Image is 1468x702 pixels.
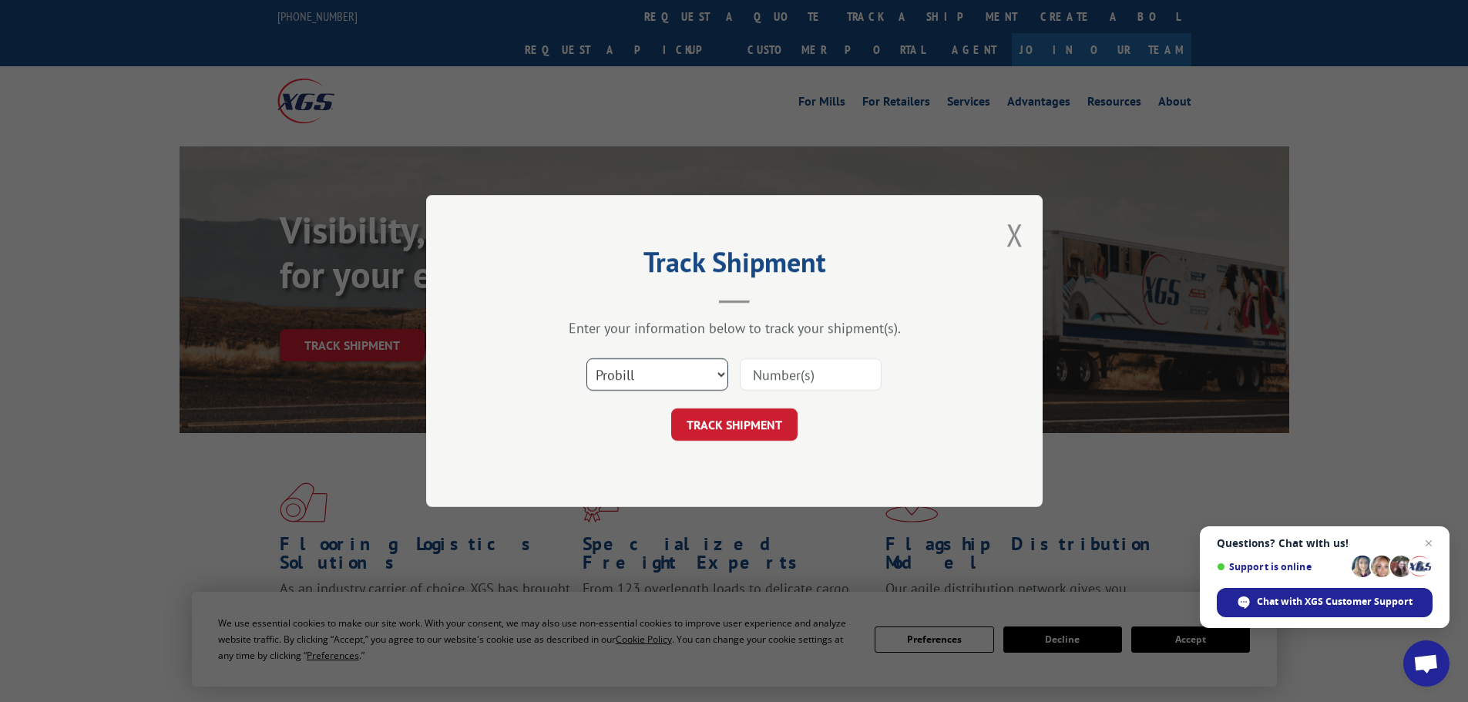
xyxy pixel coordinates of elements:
[671,408,798,441] button: TRACK SHIPMENT
[1217,561,1346,573] span: Support is online
[1257,595,1413,609] span: Chat with XGS Customer Support
[1006,214,1023,255] button: Close modal
[1217,588,1433,617] div: Chat with XGS Customer Support
[503,251,966,280] h2: Track Shipment
[1403,640,1450,687] div: Open chat
[503,319,966,337] div: Enter your information below to track your shipment(s).
[740,358,882,391] input: Number(s)
[1419,534,1438,553] span: Close chat
[1217,537,1433,549] span: Questions? Chat with us!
